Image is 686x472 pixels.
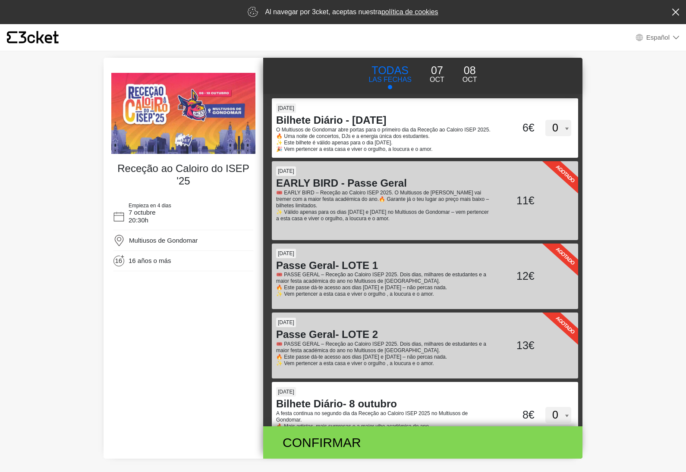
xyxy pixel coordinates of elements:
[265,7,438,17] p: Al navegar por 3cket, aceptas nuestra
[276,114,493,127] h4: Bilhete Diário - [DATE]
[463,63,477,79] p: 08
[493,193,537,209] div: 11€
[545,120,571,136] select: [DATE] Bilhete Diário - [DATE] O Multiusos de Gondomar abre portas para o primeiro dia da Receção...
[276,318,296,327] span: [DATE]
[276,341,493,354] p: 🎟️ PASSE GERAL – Receção ao Caloiro ISEP 2025. Dois dias, milhares de estudantes e a maior festa ...
[263,426,582,459] button: Confirmar
[276,190,493,209] p: 🎟️ EARLY BIRD – Receção ao Caloiro ISEP 2025. O Multiusos de [PERSON_NAME] vai tremer com a maior...
[493,268,537,284] div: 12€
[421,62,453,85] button: 07 Oct
[276,209,493,222] p: ✨ Válido apenas para os dias [DATE] e [DATE] no Multiusos de Gondomar – vem pertencer a esta casa...
[276,354,493,360] p: 🔥 Este passe dá-te acesso aos dias [DATE] e [DATE] – não percas nada.
[359,62,421,90] button: TODAS LAS FECHAS
[276,291,493,297] p: ✨ Vem pertencer a esta casa e viver o orgulho , a loucura e o amor.
[545,407,571,423] select: [DATE] Bilhete Diário- 8 outubro A festa continua no segundo dia da Receção ao Caloiro ISEP 2025 ...
[368,63,412,79] p: TODAS
[276,410,493,423] p: A festa continua no segundo dia da Receção ao Caloiro ISEP 2025 no Multiusos de Gondomar.
[276,133,493,140] p: 🔥 Uma noite de concertos, DJs e a energia única dos estudantes.
[129,209,156,224] span: 7 octubre 20:30h
[368,75,412,85] p: LAS FECHAS
[453,62,486,85] button: 08 Oct
[276,272,493,284] p: 🎟️ PASSE GERAL – Receção ao Caloiro ISEP 2025. Dois dias, milhares de estudantes e a maior festa ...
[129,257,171,265] span: 16 años o más
[276,249,296,258] span: [DATE]
[276,360,493,367] p: ✨ Vem pertencer a esta casa e viver o orgulho , a loucura e o amor.
[276,423,493,430] p: 🔥 Mais artistas, mais surpresas e a maior vibe académica do ano.
[430,63,444,79] p: 07
[276,387,296,397] span: [DATE]
[430,75,444,85] p: Oct
[381,8,438,16] a: política de cookies
[493,407,537,423] div: 8€
[276,259,493,272] h4: Passe Geral- LOTE 1
[276,103,296,113] span: [DATE]
[129,237,198,244] span: Multiusos de Gondomar
[522,217,607,295] label: Agotado
[276,146,493,153] p: 🎉 Vem pertencer a esta casa e viver o orgulho, a loucura e o amor.
[120,254,125,259] span: +
[276,166,296,176] span: [DATE]
[522,134,607,213] label: Agotado
[276,177,493,190] h4: EARLY BIRD - Passe Geral
[276,127,493,133] p: O Multiusos de Gondomar abre portas para o primeiro dia da Receção ao Caloiro ISEP 2025.
[463,75,477,85] p: Oct
[115,257,125,267] span: 16
[7,31,17,44] g: {' '}
[276,433,472,452] div: Confirmar
[522,286,607,364] label: Agotado
[276,328,493,341] h4: Passe Geral- LOTE 2
[276,140,493,146] p: ✨ Este bilhete é válido apenas para o dia [DATE].
[493,338,537,354] div: 13€
[116,163,251,188] h4: Receção ao Caloiro do ISEP '25
[111,73,255,154] img: 7440fe1f37c444abb5e7e2de1cca6be7.webp
[493,120,537,136] div: 6€
[276,398,493,410] h4: Bilhete Diário- 8 outubro
[129,203,171,209] span: Empieza en 4 dias
[276,284,493,291] p: 🔥 Este passe dá-te acesso aos dias [DATE] e [DATE] – não percas nada.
